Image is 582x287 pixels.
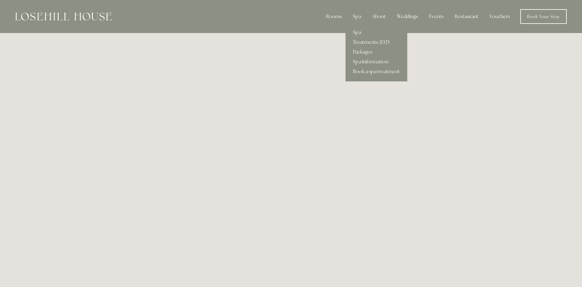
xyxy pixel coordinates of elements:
[346,37,407,47] a: Treatments 2025
[424,10,448,23] div: Events
[450,10,483,23] div: Restaurant
[348,10,366,23] div: Spa
[346,28,407,37] a: Spa
[321,10,347,23] div: Rooms
[346,67,407,76] a: Book a spa treatment
[520,9,567,24] a: Book Your Stay
[367,10,391,23] div: About
[392,10,423,23] div: Weddings
[485,10,515,23] a: Vouchers
[15,13,112,20] img: Losehill House
[346,57,407,67] a: Spa Information
[346,47,407,57] a: Packages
